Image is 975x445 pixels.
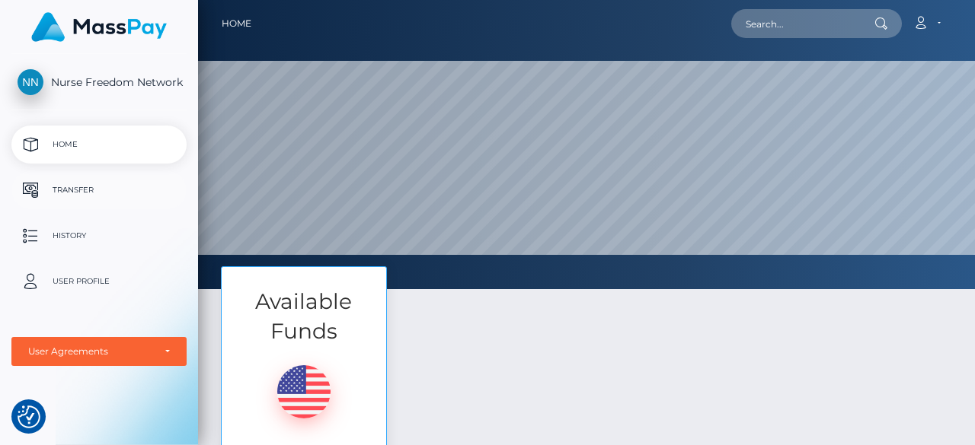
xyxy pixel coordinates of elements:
[28,345,153,358] div: User Agreements
[277,365,331,418] img: USD.png
[18,179,181,202] p: Transfer
[11,262,187,300] a: User Profile
[18,224,181,247] p: History
[18,133,181,156] p: Home
[731,9,874,38] input: Search...
[31,12,167,42] img: MassPay
[18,405,40,428] button: Consent Preferences
[222,8,251,40] a: Home
[222,287,386,346] h3: Available Funds
[11,126,187,164] a: Home
[18,405,40,428] img: Revisit consent button
[11,217,187,255] a: History
[11,171,187,209] a: Transfer
[18,270,181,293] p: User Profile
[11,337,187,366] button: User Agreements
[11,75,187,89] span: Nurse Freedom Network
